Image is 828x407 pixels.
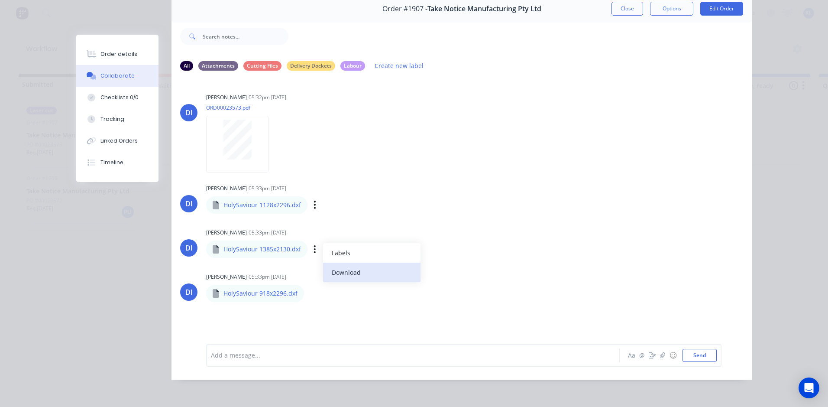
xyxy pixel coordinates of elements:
[206,104,277,111] p: ORD00023573.pdf
[382,5,427,13] span: Order #1907 -
[76,108,158,130] button: Tracking
[100,50,137,58] div: Order details
[76,152,158,173] button: Timeline
[100,115,124,123] div: Tracking
[206,185,247,192] div: [PERSON_NAME]
[626,350,637,361] button: Aa
[682,349,717,362] button: Send
[287,61,335,71] div: Delivery Dockets
[76,65,158,87] button: Collaborate
[668,350,678,361] button: ☺
[100,94,139,101] div: Checklists 0/0
[100,159,123,166] div: Timeline
[323,243,420,263] button: Labels
[185,243,193,253] div: DI
[611,2,643,16] button: Close
[185,287,193,297] div: DI
[370,60,428,72] button: Create new label
[223,201,301,209] p: HolySaviour 1128x2296.dxf
[323,263,420,282] button: Download
[100,72,135,80] div: Collaborate
[76,43,158,65] button: Order details
[185,199,193,209] div: DI
[340,61,365,71] div: Labour
[180,61,193,71] div: All
[76,87,158,108] button: Checklists 0/0
[249,185,286,192] div: 05:33pm [DATE]
[185,107,193,118] div: DI
[100,137,138,145] div: Linked Orders
[206,94,247,101] div: [PERSON_NAME]
[203,28,288,45] input: Search notes...
[249,229,286,237] div: 05:33pm [DATE]
[76,130,158,152] button: Linked Orders
[249,273,286,281] div: 05:33pm [DATE]
[243,61,281,71] div: Cutting Files
[650,2,693,16] button: Options
[799,378,819,398] div: Open Intercom Messenger
[700,2,743,16] button: Edit Order
[427,5,541,13] span: Take Notice Manufacturing Pty Ltd
[223,245,301,254] p: HolySaviour 1385x2130.dxf
[198,61,238,71] div: Attachments
[206,229,247,237] div: [PERSON_NAME]
[223,289,298,298] p: HolySaviour 918x2296.dxf
[249,94,286,101] div: 05:32pm [DATE]
[206,273,247,281] div: [PERSON_NAME]
[637,350,647,361] button: @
